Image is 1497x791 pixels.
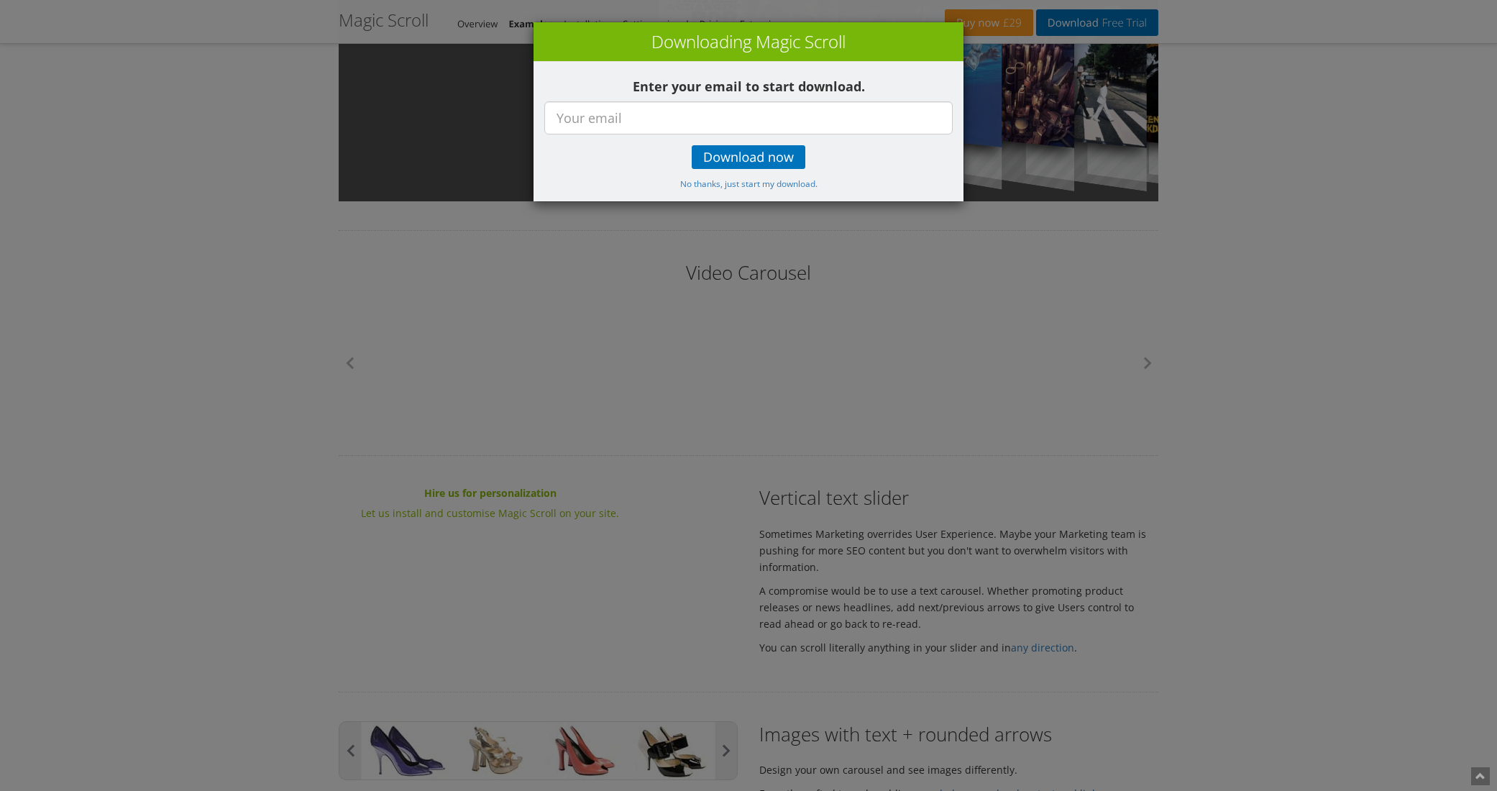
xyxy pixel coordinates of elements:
input: Your email [544,101,953,134]
small: No thanks, just start my download. [680,178,818,189]
a: No thanks, just start my download. [680,176,818,190]
b: Enter your email to start download. [633,78,865,95]
h3: Downloading Magic Scroll [541,29,956,54]
a: Download now [692,145,805,169]
span: Download now [703,152,794,163]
